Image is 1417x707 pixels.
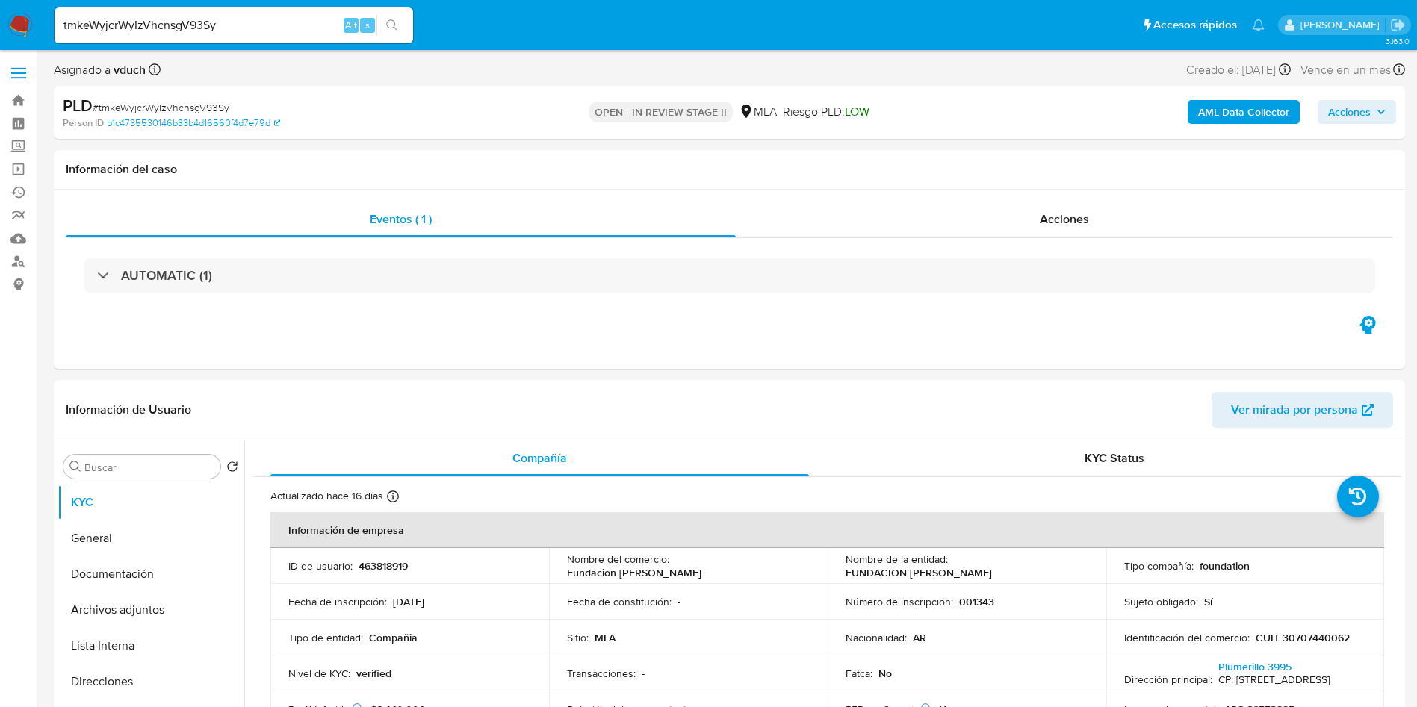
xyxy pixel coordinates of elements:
button: General [58,520,244,556]
span: Acciones [1328,100,1371,124]
p: OPEN - IN REVIEW STAGE II [589,102,733,122]
p: Fundacion [PERSON_NAME] [567,566,701,579]
p: Tipo compañía : [1124,559,1194,573]
p: Tipo de entidad : [288,631,363,644]
h3: AUTOMATIC (1) [121,267,212,284]
span: # tmkeWyjcrWyIzVhcnsgV93Sy [93,100,229,115]
span: Asignado a [54,62,146,78]
p: Nivel de KYC : [288,667,350,680]
button: Direcciones [58,664,244,700]
b: AML Data Collector [1198,100,1289,124]
p: [DATE] [393,595,424,608]
p: Sitio : [567,631,589,644]
span: Riesgo PLD: [783,104,869,120]
p: AR [913,631,926,644]
p: - [678,595,680,608]
b: vduch [111,61,146,78]
span: Compañía [512,449,567,467]
p: Número de inscripción : [846,595,953,608]
button: Lista Interna [58,628,244,664]
p: Fecha de constitución : [567,595,672,608]
div: Creado el: [DATE] [1186,60,1291,80]
h1: Información del caso [66,162,1393,177]
a: b1c4735530146b33b4d16560f4d7e79d [107,116,280,130]
h1: Información de Usuario [66,402,191,417]
b: Person ID [63,116,104,130]
input: Buscar usuario o caso... [55,16,413,35]
h4: CP: [STREET_ADDRESS] [1218,673,1330,687]
p: FUNDACION [PERSON_NAME] [846,566,992,579]
button: Volver al orden por defecto [226,461,238,477]
a: Salir [1390,17,1406,33]
p: Sí [1204,595,1212,608]
p: - [642,667,645,680]
span: LOW [845,103,869,120]
input: Buscar [84,461,214,474]
div: MLA [739,104,777,120]
p: Nacionalidad : [846,631,907,644]
p: verified [356,667,391,680]
p: No [878,667,892,680]
button: Archivos adjuntos [58,592,244,628]
th: Información de empresa [270,512,1384,548]
span: KYC Status [1085,449,1144,467]
button: Documentación [58,556,244,592]
p: Fatca : [846,667,872,680]
p: Nombre de la entidad : [846,552,948,566]
a: Notificaciones [1252,19,1265,31]
span: Vence en un mes [1300,62,1391,78]
button: Acciones [1318,100,1396,124]
button: Buscar [69,461,81,473]
button: Ver mirada por persona [1212,392,1393,428]
p: Nombre del comercio : [567,552,669,566]
p: foundation [1200,559,1250,573]
p: Dirección principal : [1124,673,1212,686]
p: CUIT 30707440062 [1256,631,1350,644]
span: s [365,18,370,32]
p: 001343 [959,595,994,608]
p: Fecha de inscripción : [288,595,387,608]
p: Sujeto obligado : [1124,595,1198,608]
a: Plumerillo 3995 [1218,659,1292,674]
p: ID de usuario : [288,559,353,573]
p: Actualizado hace 16 días [270,489,383,503]
p: valeria.duch@mercadolibre.com [1300,18,1385,32]
span: Accesos rápidos [1153,17,1237,33]
p: Identificación del comercio : [1124,631,1250,644]
button: search-icon [376,15,407,36]
span: Ver mirada por persona [1231,392,1358,428]
button: AML Data Collector [1188,100,1300,124]
span: - [1294,60,1297,80]
div: AUTOMATIC (1) [84,258,1375,293]
button: KYC [58,485,244,520]
b: PLD [63,93,93,117]
p: MLA [595,631,616,644]
p: Transacciones : [567,667,636,680]
span: Alt [345,18,357,32]
p: 463818919 [359,559,408,573]
span: Acciones [1040,211,1089,228]
span: Eventos ( 1 ) [370,211,432,228]
p: Compañia [369,631,418,644]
